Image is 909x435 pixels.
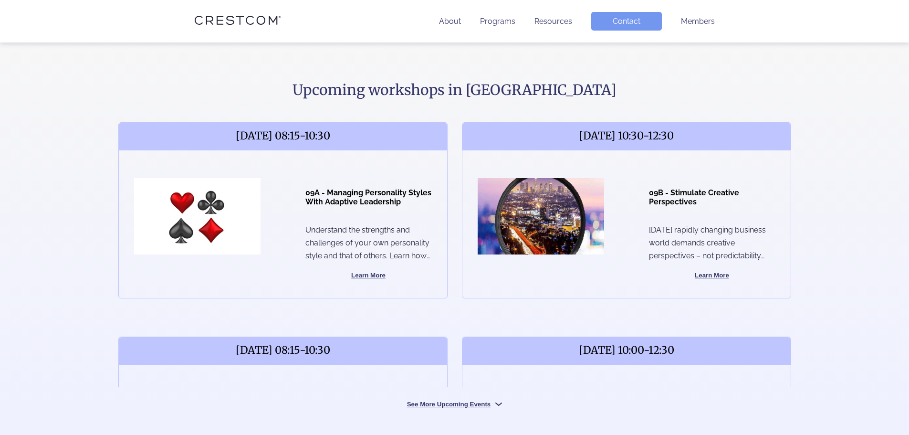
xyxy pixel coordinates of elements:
button: See More Upcoming Events [383,399,526,408]
span: [DATE] 08:15-10:30 [119,337,447,365]
a: Resources [534,17,572,26]
p: [DATE] rapidly changing business world demands creative perspectives – not predictability and rep... [649,224,775,262]
img: location Image [134,178,261,255]
img: Down Arrow [495,401,502,408]
a: Programs [480,17,515,26]
a: About [439,17,461,26]
h2: Upcoming workshops in [GEOGRAPHIC_DATA] [118,81,791,100]
button: Learn More [649,270,775,281]
span: [DATE] 10:00-12:30 [462,337,791,365]
h4: 09A - Managing Personality Styles With Adaptive Leadership [305,188,432,206]
a: Contact [591,12,662,31]
a: Members [681,17,715,26]
p: Understand the strengths and challenges of your own personality style and that of others. Learn h... [305,224,432,262]
button: Learn More [305,270,432,281]
span: [DATE] 10:30-12:30 [462,123,791,150]
h4: 09B - Stimulate Creative Perspectives [649,188,775,206]
img: location Image [478,178,604,255]
span: [DATE] 08:15-10:30 [119,123,447,150]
